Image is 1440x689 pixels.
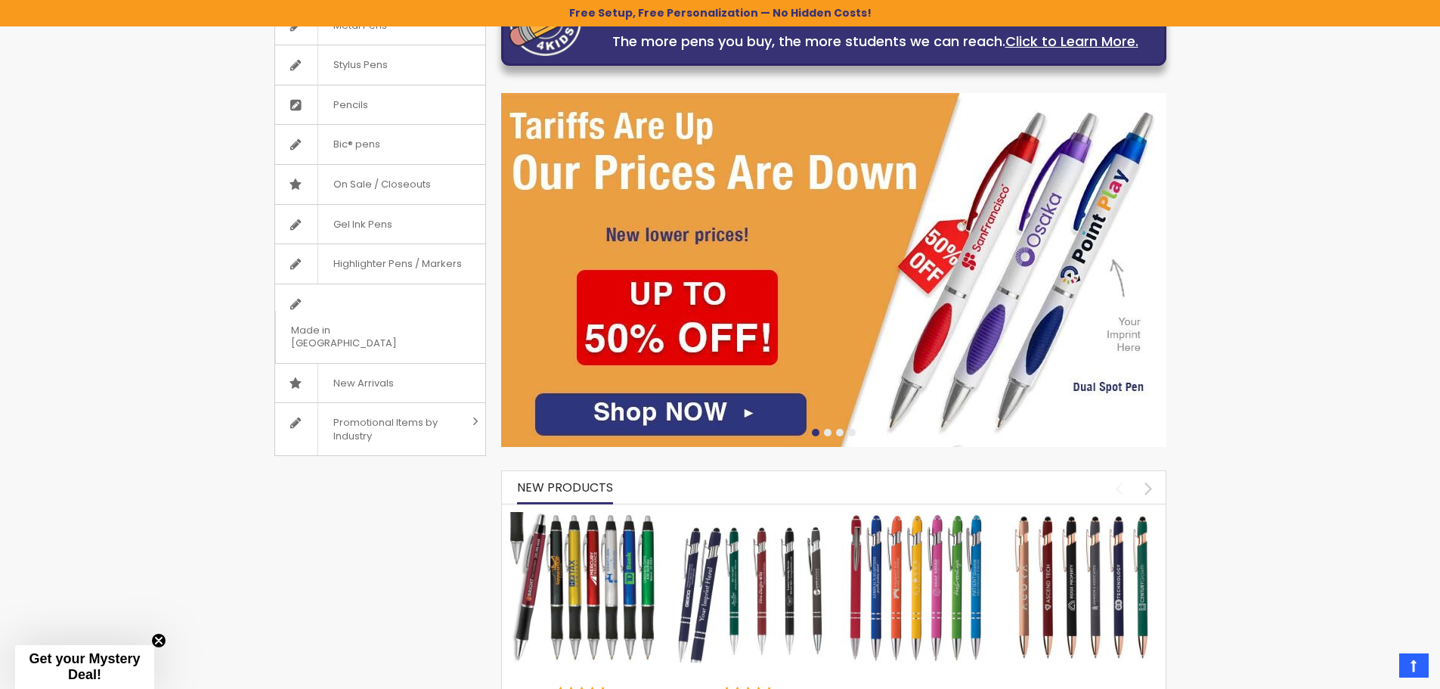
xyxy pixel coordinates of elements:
a: On Sale / Closeouts [275,165,485,204]
a: Ellipse Softy Brights with Stylus Pen - Laser [841,511,993,524]
span: Get your Mystery Deal! [29,651,140,682]
a: Gel Ink Pens [275,205,485,244]
a: New Arrivals [275,364,485,403]
span: On Sale / Closeouts [317,165,446,204]
a: Stylus Pens [275,45,485,85]
div: prev [1106,475,1132,501]
img: Ellipse Softy Rose Gold Classic with Stylus Pen - Silver Laser [1007,512,1158,663]
img: Ellipse Softy Brights with Stylus Pen - Laser [841,512,993,663]
div: Get your Mystery Deal!Close teaser [15,645,154,689]
span: Made in [GEOGRAPHIC_DATA] [275,311,447,363]
div: next [1135,475,1162,501]
button: Close teaser [151,633,166,648]
img: Custom Soft Touch Metal Pen - Stylus Top [675,512,826,663]
span: Pencils [317,85,383,125]
a: Pencils [275,85,485,125]
span: New Arrivals [317,364,409,403]
span: Highlighter Pens / Markers [317,244,477,284]
a: Top [1399,653,1429,678]
span: Gel Ink Pens [317,205,407,244]
span: Bic® pens [317,125,395,164]
a: Custom Soft Touch Metal Pen - Stylus Top [675,511,826,524]
span: New Products [517,479,613,496]
img: The Barton Custom Pens Special Offer [509,512,661,663]
a: The Barton Custom Pens Special Offer [509,511,661,524]
a: Ellipse Softy Rose Gold Classic with Stylus Pen - Silver Laser [1007,511,1158,524]
a: Bic® pens [275,125,485,164]
img: /cheap-promotional-products.html [501,93,1166,447]
a: Promotional Items by Industry [275,403,485,455]
span: Stylus Pens [317,45,403,85]
span: Promotional Items by Industry [317,403,467,455]
div: The more pens you buy, the more students we can reach. [593,31,1158,52]
a: Made in [GEOGRAPHIC_DATA] [275,284,485,363]
a: Click to Learn More. [1005,32,1138,51]
a: Highlighter Pens / Markers [275,244,485,284]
